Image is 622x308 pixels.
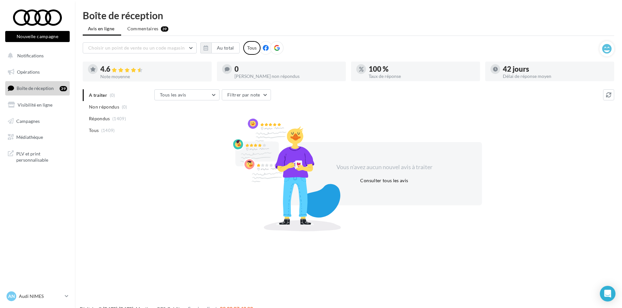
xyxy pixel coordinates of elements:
[16,118,40,124] span: Campagnes
[122,104,127,110] span: (0)
[4,98,71,112] a: Visibilité en ligne
[60,86,67,91] div: 39
[222,89,271,100] button: Filtrer par note
[161,26,168,32] div: 39
[200,42,240,53] button: Au total
[4,130,71,144] a: Médiathèque
[17,69,40,75] span: Opérations
[101,128,115,133] span: (1409)
[4,49,68,63] button: Notifications
[17,53,44,58] span: Notifications
[234,66,341,73] div: 0
[234,74,341,79] div: [PERSON_NAME] non répondus
[100,66,206,73] div: 4.6
[600,286,615,301] div: Open Intercom Messenger
[100,74,206,79] div: Note moyenne
[127,25,159,32] span: Commentaires
[4,114,71,128] a: Campagnes
[16,149,67,163] span: PLV et print personnalisable
[4,81,71,95] a: Boîte de réception39
[4,65,71,79] a: Opérations
[89,127,99,134] span: Tous
[503,74,609,79] div: Délai de réponse moyen
[160,92,186,97] span: Tous les avis
[16,134,43,140] span: Médiathèque
[154,89,219,100] button: Tous les avis
[211,42,240,53] button: Au total
[8,293,15,300] span: AN
[369,74,475,79] div: Taux de réponse
[83,42,197,53] button: Choisir un point de vente ou un code magasin
[369,66,475,73] div: 100 %
[5,290,70,302] a: AN Audi NIMES
[4,147,71,166] a: PLV et print personnalisable
[19,293,62,300] p: Audi NIMES
[17,85,54,91] span: Boîte de réception
[358,177,411,184] button: Consulter tous les avis
[18,102,52,108] span: Visibilité en ligne
[89,115,110,122] span: Répondus
[88,45,185,51] span: Choisir un point de vente ou un code magasin
[89,104,119,110] span: Non répondus
[328,163,440,171] div: Vous n'avez aucun nouvel avis à traiter
[83,10,614,20] div: Boîte de réception
[503,66,609,73] div: 42 jours
[112,116,126,121] span: (1409)
[243,41,261,55] div: Tous
[5,31,70,42] button: Nouvelle campagne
